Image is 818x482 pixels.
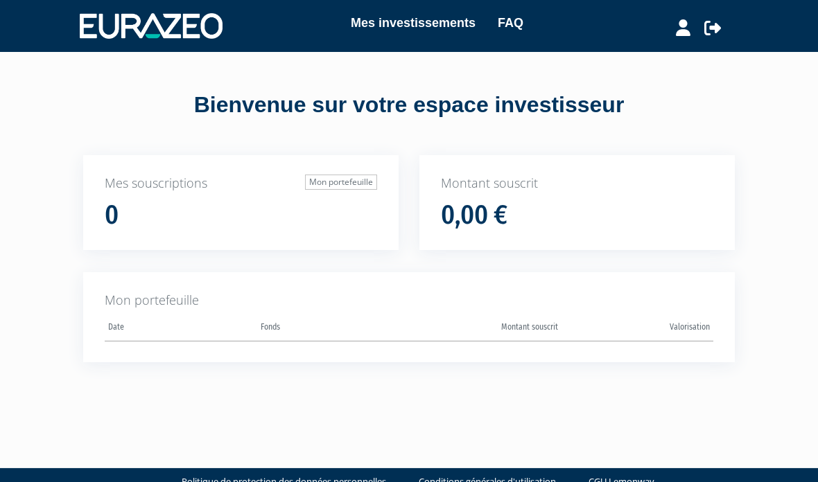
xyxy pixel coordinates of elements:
[105,318,257,341] th: Date
[441,201,507,230] h1: 0,00 €
[562,318,714,341] th: Valorisation
[351,13,476,33] a: Mes investissements
[105,201,119,230] h1: 0
[80,13,223,38] img: 1732889491-logotype_eurazeo_blanc_rvb.png
[105,175,377,193] p: Mes souscriptions
[105,292,713,310] p: Mon portefeuille
[498,13,523,33] a: FAQ
[409,318,562,341] th: Montant souscrit
[305,175,377,190] a: Mon portefeuille
[10,89,808,121] div: Bienvenue sur votre espace investisseur
[257,318,410,341] th: Fonds
[441,175,713,193] p: Montant souscrit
